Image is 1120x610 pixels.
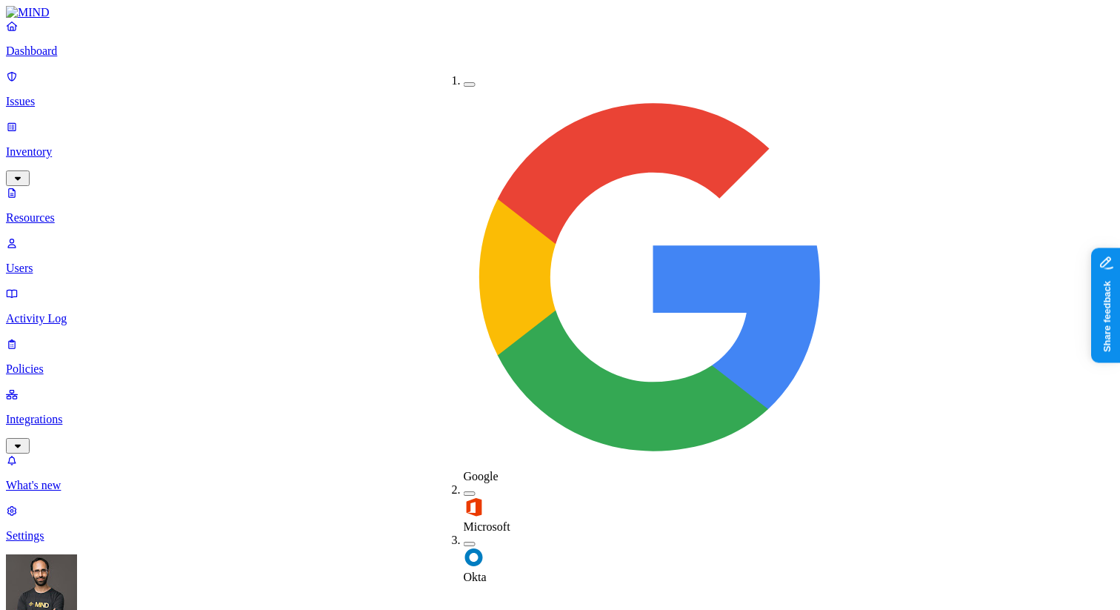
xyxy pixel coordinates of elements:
[6,19,1114,58] a: Dashboard
[6,362,1114,376] p: Policies
[464,497,484,517] img: office-365
[6,236,1114,275] a: Users
[6,44,1114,58] p: Dashboard
[464,547,484,568] img: okta2
[6,6,50,19] img: MIND
[6,211,1114,225] p: Resources
[6,337,1114,376] a: Policies
[6,95,1114,108] p: Issues
[6,120,1114,184] a: Inventory
[6,479,1114,492] p: What's new
[464,87,843,467] img: google-workspace
[6,287,1114,325] a: Activity Log
[6,413,1114,426] p: Integrations
[6,529,1114,543] p: Settings
[6,504,1114,543] a: Settings
[6,70,1114,108] a: Issues
[464,520,510,533] span: Microsoft
[6,145,1114,159] p: Inventory
[6,262,1114,275] p: Users
[6,6,1114,19] a: MIND
[6,388,1114,451] a: Integrations
[464,470,499,483] span: Google
[464,571,487,583] span: Okta
[6,312,1114,325] p: Activity Log
[6,186,1114,225] a: Resources
[6,454,1114,492] a: What's new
